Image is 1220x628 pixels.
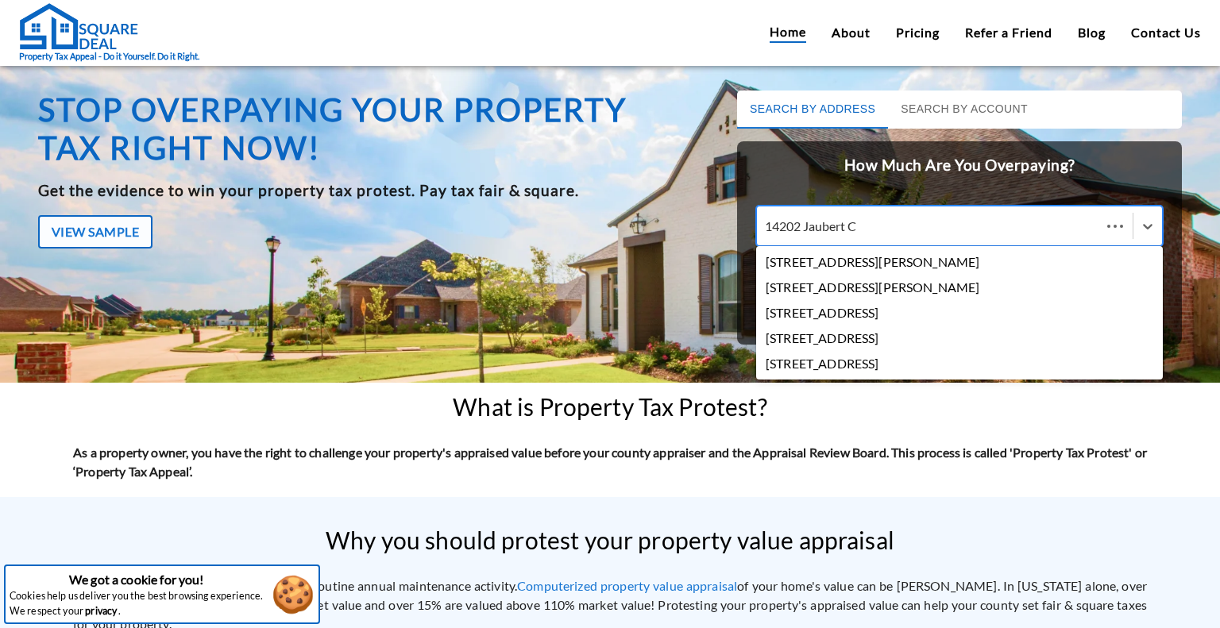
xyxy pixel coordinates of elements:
[85,604,117,619] a: privacy
[38,181,579,199] b: Get the evidence to win your property tax protest. Pay tax fair & square.
[737,91,1182,129] div: basic tabs example
[268,573,319,615] button: Accept cookies
[38,91,697,167] h1: Stop overpaying your property tax right now!
[832,23,871,42] a: About
[69,572,204,587] strong: We got a cookie for you!
[19,2,138,50] img: Square Deal
[1131,23,1201,42] a: Contact Us
[737,91,888,129] button: Search by Address
[10,589,264,618] p: Cookies help us deliver you the best browsing experience. We respect your .
[756,249,1163,275] div: [STREET_ADDRESS][PERSON_NAME]
[737,141,1182,190] h2: How Much Are You Overpaying?
[965,23,1052,42] a: Refer a Friend
[38,215,152,249] button: View Sample
[19,2,199,64] a: Property Tax Appeal - Do it Yourself. Do it Right.
[888,91,1040,129] button: Search by Account
[453,393,766,421] h2: What is Property Tax Protest?
[517,578,737,593] a: Computerized property value appraisal
[756,300,1163,326] div: [STREET_ADDRESS]
[756,275,1163,300] div: [STREET_ADDRESS][PERSON_NAME]
[770,22,806,43] a: Home
[73,445,1147,479] strong: As a property owner, you have the right to challenge your property's appraised value before your ...
[756,326,1163,351] div: [STREET_ADDRESS]
[1078,23,1106,42] a: Blog
[896,23,940,42] a: Pricing
[326,526,894,554] h2: Why you should protest your property value appraisal
[756,351,1163,376] div: [STREET_ADDRESS]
